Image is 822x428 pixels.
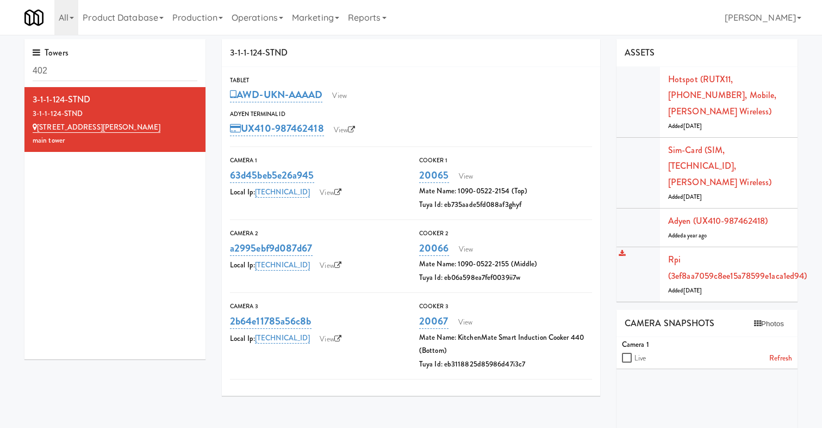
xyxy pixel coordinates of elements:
[419,314,449,329] a: 20067
[33,122,160,133] a: [STREET_ADDRESS][PERSON_NAME]
[668,286,702,295] span: Added
[328,122,361,138] a: View
[769,352,792,365] a: Refresh
[419,358,592,371] div: Tuya Id: eb3118825d85986d47i3c7
[625,317,715,329] span: CAMERA SNAPSHOTS
[419,241,449,256] a: 20066
[33,61,197,81] input: Search towers
[230,75,592,86] div: Tablet
[668,122,702,130] span: Added
[453,241,478,258] a: View
[33,91,197,108] div: 3-1-1-124-STND
[230,241,313,256] a: a2995ebf9d087d67
[668,73,776,118] a: Hotspot (RUTX11, [PHONE_NUMBER], Mobile, [PERSON_NAME] Wireless)
[255,333,310,344] a: [TECHNICAL_ID]
[419,271,592,285] div: Tuya Id: eb06a598ea7fef0039ii7w
[419,155,592,166] div: Cooker 1
[622,338,792,352] div: Camera 1
[314,258,347,274] a: View
[314,185,347,201] a: View
[327,88,352,104] a: View
[419,258,592,271] div: Mate Name: 1090-0522-2155 (Middle)
[33,107,197,121] div: 3-1-1-124-STND
[683,122,702,130] span: [DATE]
[668,253,807,282] a: Rpi (3ef8aa7059c8ee15a78599e1aca1ed94)
[453,314,478,331] a: View
[314,331,347,347] a: View
[634,352,646,365] label: Live
[33,134,197,148] div: main tower
[230,258,403,274] div: Local Ip:
[668,231,707,240] span: Added
[230,168,314,183] a: 63d45beb5e26a945
[33,46,68,59] span: Towers
[230,155,403,166] div: Camera 1
[255,260,310,271] a: [TECHNICAL_ID]
[230,121,324,136] a: UX410-987462418
[683,286,702,295] span: [DATE]
[419,228,592,239] div: Cooker 2
[230,301,403,312] div: Camera 3
[668,193,702,201] span: Added
[24,8,43,27] img: Micromart
[230,109,592,120] div: Adyen Terminal Id
[668,215,768,227] a: Adyen (UX410-987462418)
[230,87,322,102] a: AWD-UKN-AAAAD
[419,198,592,212] div: Tuya Id: eb735aade5fd088af3ghyf
[453,168,478,185] a: View
[419,301,592,312] div: Cooker 3
[419,168,449,183] a: 20065
[230,314,312,329] a: 2b64e11785a56c8b
[625,46,655,59] span: ASSETS
[419,185,592,198] div: Mate Name: 1090-0522-2154 (Top)
[24,87,205,152] li: 3-1-1-124-STND3-1-1-124-STND [STREET_ADDRESS][PERSON_NAME]main tower
[255,187,310,198] a: [TECHNICAL_ID]
[419,331,592,358] div: Mate Name: KitchenMate Smart Induction Cooker 440 (Bottom)
[749,316,789,332] button: Photos
[668,144,771,188] a: Sim-card (SIM, [TECHNICAL_ID], [PERSON_NAME] Wireless)
[230,331,403,347] div: Local Ip:
[230,185,403,201] div: Local Ip:
[683,231,707,240] span: a year ago
[230,228,403,239] div: Camera 2
[683,193,702,201] span: [DATE]
[222,39,600,67] div: 3-1-1-124-STND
